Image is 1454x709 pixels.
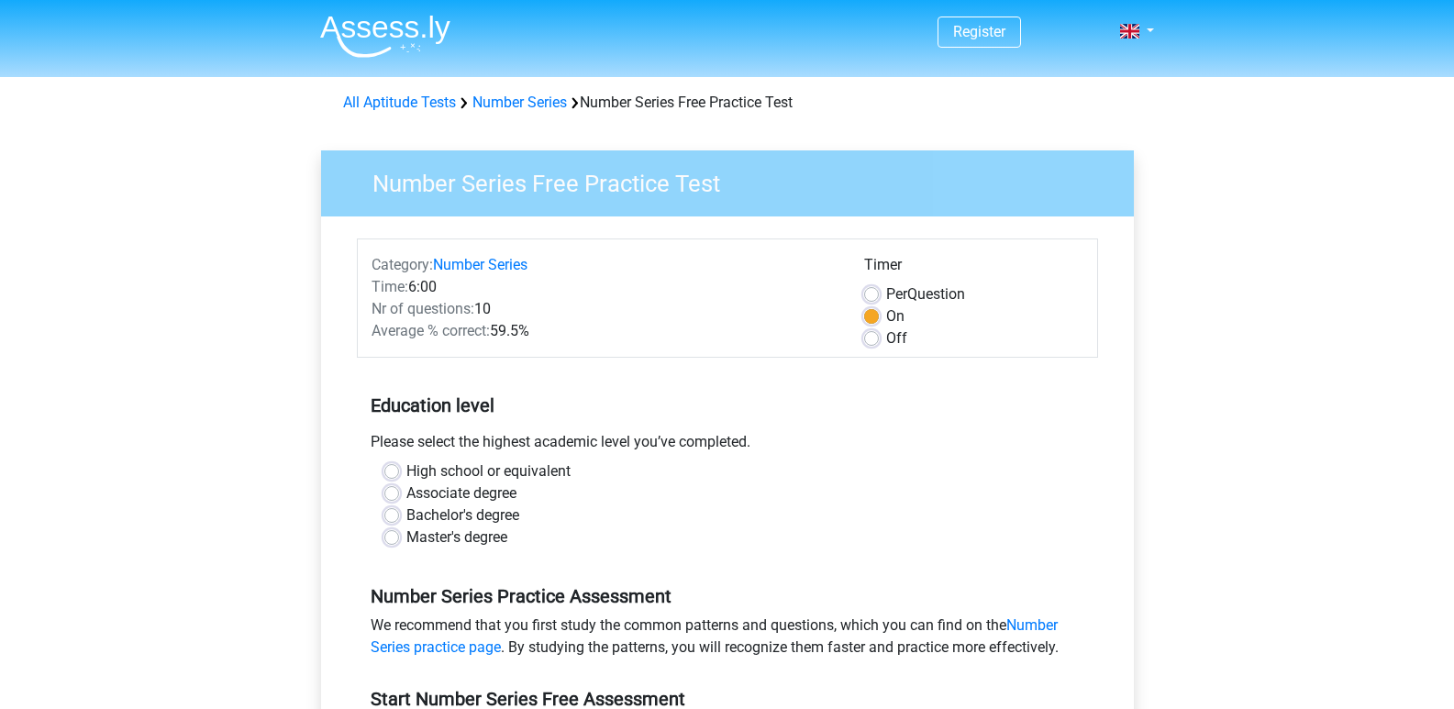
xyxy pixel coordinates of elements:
div: Number Series Free Practice Test [336,92,1119,114]
div: 10 [358,298,850,320]
label: Associate degree [406,482,516,504]
h3: Number Series Free Practice Test [350,162,1120,198]
div: 6:00 [358,276,850,298]
span: Time: [372,278,408,295]
a: Register [953,23,1005,40]
label: Master's degree [406,526,507,548]
a: Number Series [472,94,567,111]
label: Off [886,327,907,349]
a: Number Series practice page [371,616,1058,656]
span: Per [886,285,907,303]
a: Number Series [433,256,527,273]
label: High school or equivalent [406,460,571,482]
h5: Education level [371,387,1084,424]
h5: Number Series Practice Assessment [371,585,1084,607]
div: Timer [864,254,1083,283]
span: Nr of questions: [372,300,474,317]
div: We recommend that you first study the common patterns and questions, which you can find on the . ... [357,615,1098,666]
span: Category: [372,256,433,273]
div: Please select the highest academic level you’ve completed. [357,431,1098,460]
span: Average % correct: [372,322,490,339]
label: On [886,305,905,327]
div: 59.5% [358,320,850,342]
a: All Aptitude Tests [343,94,456,111]
img: Assessly [320,15,450,58]
label: Question [886,283,965,305]
label: Bachelor's degree [406,504,519,526]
